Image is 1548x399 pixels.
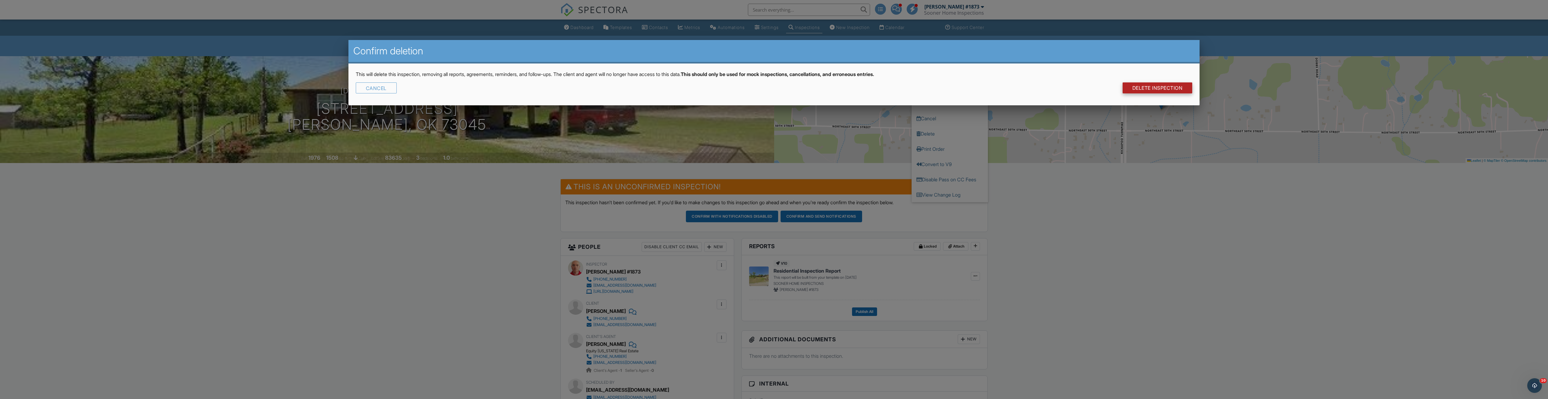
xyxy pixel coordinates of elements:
strong: This should only be used for mock inspections, cancellations, and erroneous entries. [681,71,874,77]
p: This will delete this inspection, removing all reports, agreements, reminders, and follow-ups. Th... [356,71,1193,78]
h2: Confirm deletion [353,45,1195,57]
span: 10 [1540,378,1547,383]
iframe: Intercom live chat [1527,378,1542,393]
a: DELETE Inspection [1123,82,1193,93]
div: Cancel [356,82,397,93]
